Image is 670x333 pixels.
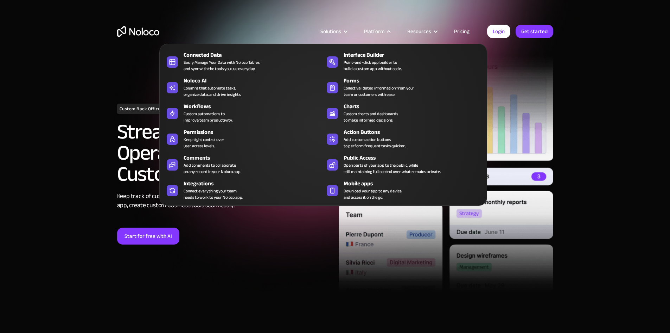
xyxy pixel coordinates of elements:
[344,102,486,111] div: Charts
[184,162,241,175] div: Add comments to collaborate on any record in your Noloco app.
[184,136,224,149] div: Keep tight control over user access levels.
[344,111,398,123] div: Custom charts and dashboards to make informed decisions.
[320,27,341,36] div: Solutions
[355,27,398,36] div: Platform
[184,111,232,123] div: Custom automations to improve team productivity.
[184,154,326,162] div: Comments
[117,104,189,114] h1: Custom Back Office App Builder
[117,192,332,210] div: Keep track of customers, users, or leads with a fully customizable Noloco back office app, create...
[184,51,326,59] div: Connected Data
[344,154,486,162] div: Public Access
[184,59,260,72] div: Easily Manage Your Data with Noloco Tables and sync with the tools you use everyday.
[398,27,445,36] div: Resources
[163,75,323,99] a: Noloco AIColumns that automate tasks,organize data, and drive insights.
[184,188,243,201] div: Connect everything your team needs to work to your Noloco app.
[163,49,323,73] a: Connected DataEasily Manage Your Data with Noloco Tablesand sync with the tools you use everyday.
[163,152,323,176] a: CommentsAdd comments to collaborateon any record in your Noloco app.
[117,121,332,185] h2: Streamline Business Operations with a Custom Back Office App
[487,25,510,38] a: Login
[323,49,483,73] a: Interface BuilderPoint-and-click app builder tobuild a custom app without code.
[323,178,483,202] a: Mobile appsDownload your app to any deviceand access it on the go.
[364,27,384,36] div: Platform
[312,27,355,36] div: Solutions
[445,27,478,36] a: Pricing
[344,188,402,201] span: Download your app to any device and access it on the go.
[323,75,483,99] a: FormsCollect validated information from yourteam or customers with ease.
[344,51,486,59] div: Interface Builder
[184,179,326,188] div: Integrations
[117,26,159,37] a: home
[344,136,406,149] div: Add custom action buttons to perform frequent tasks quicker.
[516,25,553,38] a: Get started
[163,178,323,202] a: IntegrationsConnect everything your teamneeds to work to your Noloco app.
[163,101,323,125] a: WorkflowsCustom automations toimprove team productivity.
[323,152,483,176] a: Public AccessOpen parts of your app to the public, whilestill maintaining full control over what ...
[344,179,486,188] div: Mobile apps
[184,76,326,85] div: Noloco AI
[344,85,414,98] div: Collect validated information from your team or customers with ease.
[344,59,402,72] div: Point-and-click app builder to build a custom app without code.
[407,27,431,36] div: Resources
[323,127,483,150] a: Action ButtonsAdd custom action buttonsto perform frequent tasks quicker.
[344,128,486,136] div: Action Buttons
[184,85,241,98] div: Columns that automate tasks, organize data, and drive insights.
[344,162,441,175] div: Open parts of your app to the public, while still maintaining full control over what remains priv...
[344,76,486,85] div: Forms
[184,102,326,111] div: Workflows
[159,34,487,206] nav: Platform
[323,101,483,125] a: ChartsCustom charts and dashboardsto make informed decisions.
[163,127,323,150] a: PermissionsKeep tight control overuser access levels.
[117,228,179,245] a: Start for free with AI
[184,128,326,136] div: Permissions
